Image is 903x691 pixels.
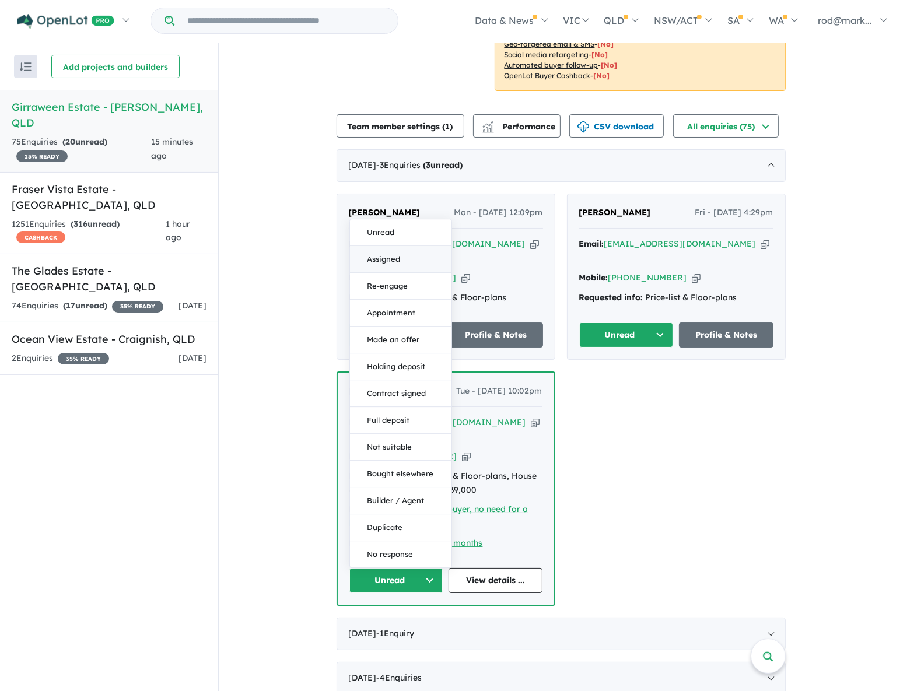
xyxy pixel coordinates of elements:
[350,353,452,380] button: Holding deposit
[12,263,206,294] h5: The Glades Estate - [GEOGRAPHIC_DATA] , QLD
[577,121,589,133] img: download icon
[423,160,463,170] strong: ( unread)
[350,514,452,541] button: Duplicate
[337,114,464,138] button: Team member settings (1)
[16,231,65,243] span: CASHBACK
[350,327,452,353] button: Made an offer
[350,434,452,461] button: Not suitable
[531,416,540,429] button: Copy
[151,136,193,161] span: 15 minutes ago
[350,461,452,487] button: Bought elsewhere
[349,206,421,220] a: [PERSON_NAME]
[462,450,471,462] button: Copy
[349,207,421,218] span: [PERSON_NAME]
[377,628,415,639] span: - 1 Enquir y
[12,299,163,313] div: 74 Enquir ies
[604,238,756,249] a: [EMAIL_ADDRESS][DOMAIN_NAME]
[457,384,542,398] span: Tue - [DATE] 10:02pm
[350,273,452,300] button: Re-engage
[178,300,206,311] span: [DATE]
[65,136,75,147] span: 20
[349,291,543,305] div: Price-list & Floor-plans
[16,150,68,162] span: 15 % READY
[377,160,463,170] span: - 3 Enquir ies
[594,71,610,80] span: [No]
[71,219,120,229] strong: ( unread)
[482,121,493,128] img: line-chart.svg
[579,206,651,220] a: [PERSON_NAME]
[337,618,786,650] div: [DATE]
[12,218,166,245] div: 1251 Enquir ies
[484,121,556,132] span: Performance
[350,380,452,407] button: Contract signed
[349,272,378,283] strong: Mobile:
[505,40,595,48] u: Geo-targeted email & SMS
[374,417,526,427] a: [EMAIL_ADDRESS][DOMAIN_NAME]
[579,207,651,218] span: [PERSON_NAME]
[349,219,452,568] div: Unread
[349,292,413,303] strong: Requested info:
[598,40,614,48] span: [No]
[350,541,452,567] button: No response
[349,568,443,593] button: Unread
[349,238,374,249] strong: Email:
[51,55,180,78] button: Add projects and builders
[377,672,422,683] span: - 4 Enquir ies
[695,206,773,220] span: Fri - [DATE] 4:29pm
[379,451,457,461] a: [PHONE_NUMBER]
[761,238,769,250] button: Copy
[505,61,598,69] u: Automated buyer follow-up
[12,181,206,213] h5: Fraser Vista Estate - [GEOGRAPHIC_DATA] , QLD
[579,291,773,305] div: Price-list & Floor-plans
[601,61,618,69] span: [No]
[58,353,109,364] span: 35 % READY
[461,272,470,284] button: Copy
[592,50,608,59] span: [No]
[374,238,526,249] a: [EMAIL_ADDRESS][DOMAIN_NAME]
[473,114,561,138] button: Performance
[679,322,773,348] a: Profile & Notes
[350,219,452,246] button: Unread
[17,14,114,29] img: Openlot PRO Logo White
[454,206,543,220] span: Mon - [DATE] 12:09pm
[692,272,701,284] button: Copy
[579,238,604,249] strong: Email:
[505,50,589,59] u: Social media retargeting
[579,292,643,303] strong: Requested info:
[12,135,151,163] div: 75 Enquir ies
[446,121,450,132] span: 1
[112,301,163,313] span: 35 % READY
[62,136,107,147] strong: ( unread)
[350,300,452,327] button: Appointment
[579,272,608,283] strong: Mobile:
[12,331,206,347] h5: Ocean View Estate - Craignish , QLD
[378,272,457,283] a: [PHONE_NUMBER]
[673,114,779,138] button: All enquiries (75)
[349,322,443,348] button: Unread
[63,300,107,311] strong: ( unread)
[337,149,786,182] div: [DATE]
[178,353,206,363] span: [DATE]
[530,238,539,250] button: Copy
[505,71,591,80] u: OpenLot Buyer Cashback
[177,8,395,33] input: Try estate name, suburb, builder or developer
[579,322,674,348] button: Unread
[12,99,206,131] h5: Girraween Estate - [PERSON_NAME] , QLD
[449,568,542,593] a: View details ...
[12,352,109,366] div: 2 Enquir ies
[430,538,483,548] a: 6 - 12 months
[66,300,75,311] span: 17
[449,322,543,348] a: Profile & Notes
[569,114,664,138] button: CSV download
[350,407,452,434] button: Full deposit
[350,487,452,514] button: Builder / Agent
[608,272,687,283] a: [PHONE_NUMBER]
[20,62,32,71] img: sort.svg
[73,219,87,229] span: 316
[482,125,494,132] img: bar-chart.svg
[166,219,190,243] span: 1 hour ago
[818,15,872,26] span: rod@mark...
[426,160,431,170] span: 3
[350,246,452,273] button: Assigned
